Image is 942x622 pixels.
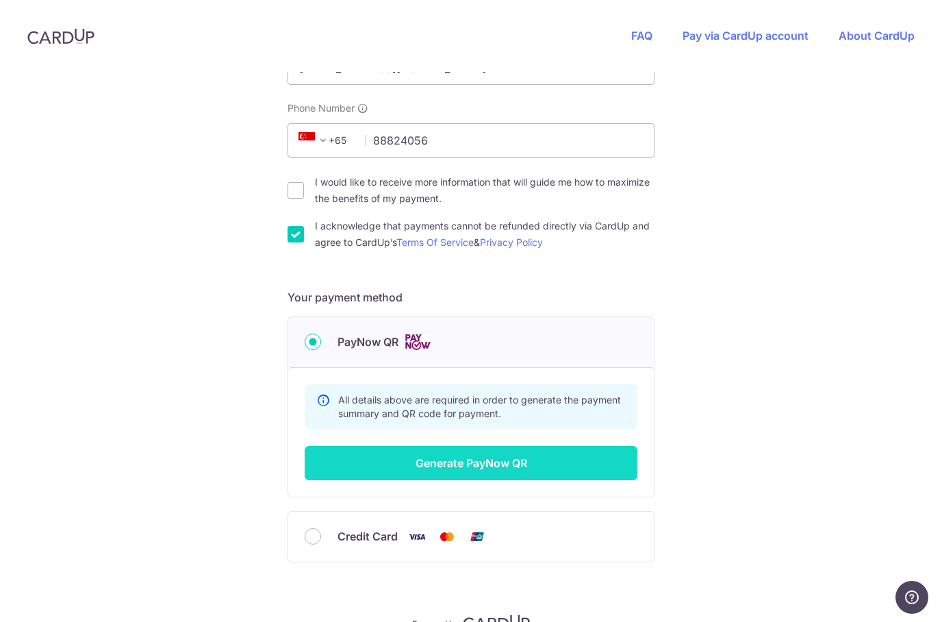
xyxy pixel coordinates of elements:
img: Mastercard [433,528,461,545]
img: Union Pay [463,528,491,545]
img: Visa [403,528,431,545]
label: I would like to receive more information that will guide me how to maximize the benefits of my pa... [315,174,654,207]
span: All details above are required in order to generate the payment summary and QR code for payment. [338,394,621,419]
a: About CardUp [839,29,915,42]
a: Privacy Policy [480,236,543,248]
h5: Your payment method [288,289,654,306]
iframe: Opens a widget where you can find more information [895,581,928,615]
div: PayNow QR Cards logo [305,334,637,351]
span: PayNow QR [338,334,398,350]
a: FAQ [631,29,652,42]
span: +65 [294,132,356,149]
img: CardUp [27,28,94,45]
img: Cards logo [404,334,431,351]
span: Phone Number [288,101,355,115]
a: Terms Of Service [396,236,474,248]
button: Generate PayNow QR [305,446,637,480]
div: Credit Card Visa Mastercard Union Pay [305,528,637,545]
span: +65 [298,132,331,149]
a: Pay via CardUp account [683,29,809,42]
span: Credit Card [338,528,398,545]
label: I acknowledge that payments cannot be refunded directly via CardUp and agree to CardUp’s & [315,218,654,251]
